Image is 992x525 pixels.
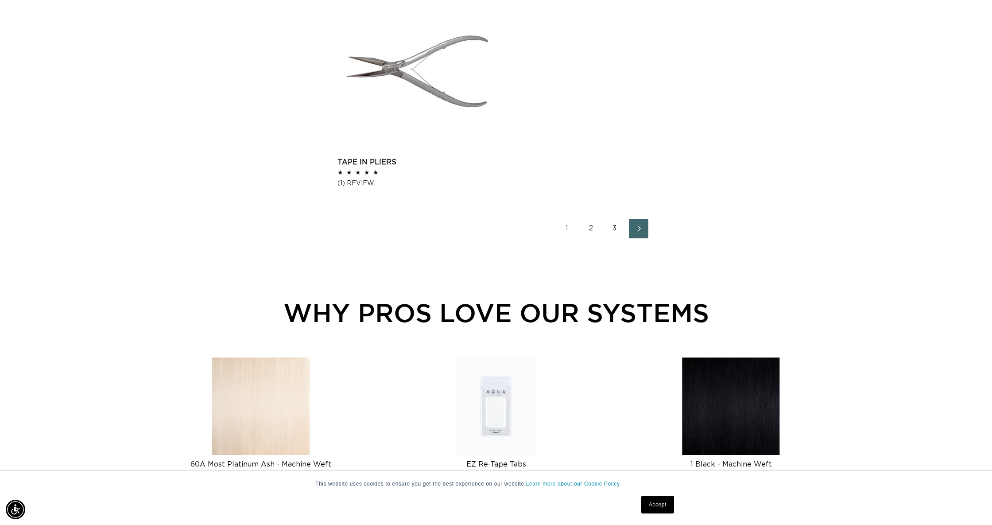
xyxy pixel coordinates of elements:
[315,480,677,488] p: This website uses cookies to ensure you get the best experience on our website.
[337,157,497,167] a: Tape In Pliers
[641,496,674,513] a: Accept
[337,219,868,238] nav: Pagination
[620,460,841,469] div: 1 Black - Machine Weft
[212,358,310,455] img: 60A Most Platinum Ash - Machine Weft
[151,460,372,469] div: 60A Most Platinum Ash - Machine Weft
[457,358,535,455] img: EZ Re-Tape Tabs
[581,219,601,238] a: Page 2
[526,481,621,487] a: Learn more about our Cookie Policy.
[386,460,607,469] div: EZ Re-Tape Tabs
[6,500,25,519] div: Accessibility Menu
[124,293,868,332] div: WHY PROS LOVE OUR SYSTEMS
[948,482,992,525] iframe: Chat Widget
[629,219,648,238] a: Next page
[682,358,780,455] img: 1 Black - Machine Weft
[151,451,372,468] a: 60A Most Platinum Ash - Machine Weft
[557,219,577,238] a: Page 1
[605,219,624,238] a: Page 3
